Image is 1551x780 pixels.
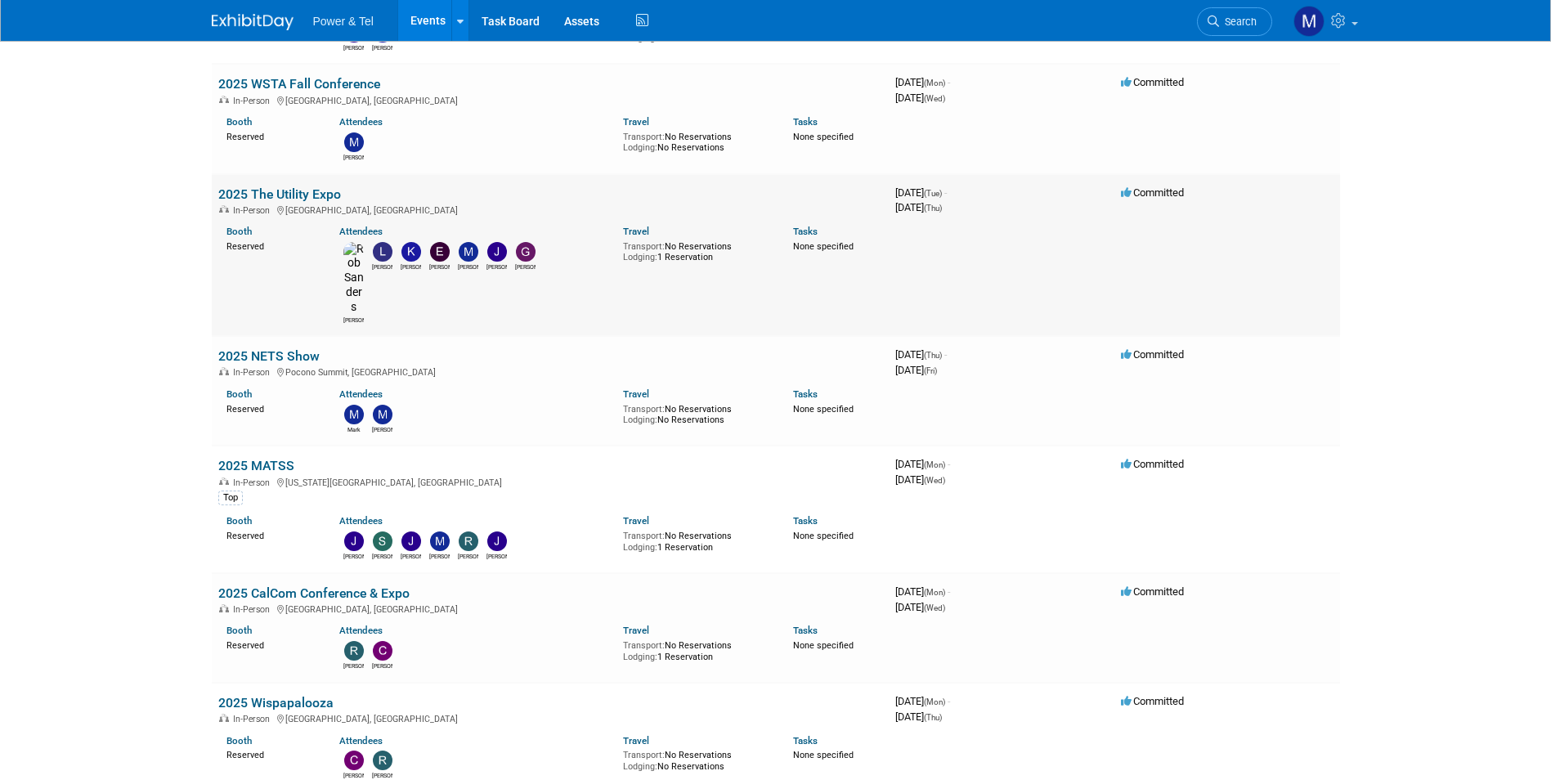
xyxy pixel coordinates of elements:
[623,625,649,636] a: Travel
[458,551,478,561] div: Ron Rafalzik
[218,365,882,378] div: Pocono Summit, [GEOGRAPHIC_DATA]
[895,186,947,199] span: [DATE]
[516,242,536,262] img: Greg Heard
[924,94,945,103] span: (Wed)
[218,203,882,216] div: [GEOGRAPHIC_DATA], [GEOGRAPHIC_DATA]
[233,96,275,106] span: In-Person
[1121,186,1184,199] span: Committed
[924,78,945,87] span: (Mon)
[793,116,818,128] a: Tasks
[948,585,950,598] span: -
[429,262,450,271] div: Edward Sudina
[924,588,945,597] span: (Mon)
[226,128,316,143] div: Reserved
[343,43,364,52] div: James Jones
[623,640,665,651] span: Transport:
[924,189,942,198] span: (Tue)
[344,405,364,424] img: Mark Monteleone
[343,551,364,561] div: Judd Bartley
[343,315,364,325] div: Rob Sanders
[623,238,769,263] div: No Reservations 1 Reservation
[623,116,649,128] a: Travel
[793,531,854,541] span: None specified
[623,388,649,400] a: Travel
[1293,6,1325,37] img: Madalyn Bobbitt
[623,527,769,553] div: No Reservations 1 Reservation
[372,424,392,434] div: Michael Mackeben
[218,711,882,724] div: [GEOGRAPHIC_DATA], [GEOGRAPHIC_DATA]
[401,551,421,561] div: Jason Cook
[459,531,478,551] img: Ron Rafalzik
[343,424,364,434] div: Mark Monteleone
[895,92,945,104] span: [DATE]
[924,351,942,360] span: (Thu)
[1219,16,1257,28] span: Search
[218,186,341,202] a: 2025 The Utility Expo
[793,515,818,527] a: Tasks
[233,604,275,615] span: In-Person
[233,205,275,216] span: In-Person
[219,367,229,375] img: In-Person Event
[373,641,392,661] img: Chad Smith
[948,695,950,707] span: -
[623,142,657,153] span: Lodging:
[219,604,229,612] img: In-Person Event
[924,204,942,213] span: (Thu)
[487,531,507,551] img: Jeff Danner
[233,714,275,724] span: In-Person
[373,531,392,551] img: Scott Perkins
[793,404,854,415] span: None specified
[313,15,374,28] span: Power & Tel
[623,241,665,252] span: Transport:
[623,652,657,662] span: Lodging:
[895,76,950,88] span: [DATE]
[1121,695,1184,707] span: Committed
[623,750,665,760] span: Transport:
[373,751,392,770] img: Robin Mayne
[343,661,364,670] div: Robin Mayne
[218,475,882,488] div: [US_STATE][GEOGRAPHIC_DATA], [GEOGRAPHIC_DATA]
[373,242,392,262] img: Lydia Lott
[226,388,252,400] a: Booth
[226,401,316,415] div: Reserved
[372,43,392,52] div: Kevin Wilkes
[401,242,421,262] img: Kevin Wilkes
[226,116,252,128] a: Booth
[219,714,229,722] img: In-Person Event
[372,770,392,780] div: Robin Mayne
[226,637,316,652] div: Reserved
[339,388,383,400] a: Attendees
[233,477,275,488] span: In-Person
[430,242,450,262] img: Edward Sudina
[218,348,320,364] a: 2025 NETS Show
[895,201,942,213] span: [DATE]
[623,761,657,772] span: Lodging:
[343,770,364,780] div: Chad Smith
[948,458,950,470] span: -
[218,695,334,711] a: 2025 Wispapalooza
[486,551,507,561] div: Jeff Danner
[623,637,769,662] div: No Reservations 1 Reservation
[895,711,942,723] span: [DATE]
[895,601,945,613] span: [DATE]
[793,132,854,142] span: None specified
[1121,76,1184,88] span: Committed
[1121,458,1184,470] span: Committed
[623,531,665,541] span: Transport:
[226,515,252,527] a: Booth
[924,476,945,485] span: (Wed)
[924,697,945,706] span: (Mon)
[895,364,937,376] span: [DATE]
[793,640,854,651] span: None specified
[226,746,316,761] div: Reserved
[895,585,950,598] span: [DATE]
[218,76,380,92] a: 2025 WSTA Fall Conference
[339,625,383,636] a: Attendees
[219,477,229,486] img: In-Person Event
[944,186,947,199] span: -
[623,542,657,553] span: Lodging:
[226,238,316,253] div: Reserved
[218,491,243,505] div: Top
[218,585,410,601] a: 2025 CalCom Conference & Expo
[226,527,316,542] div: Reserved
